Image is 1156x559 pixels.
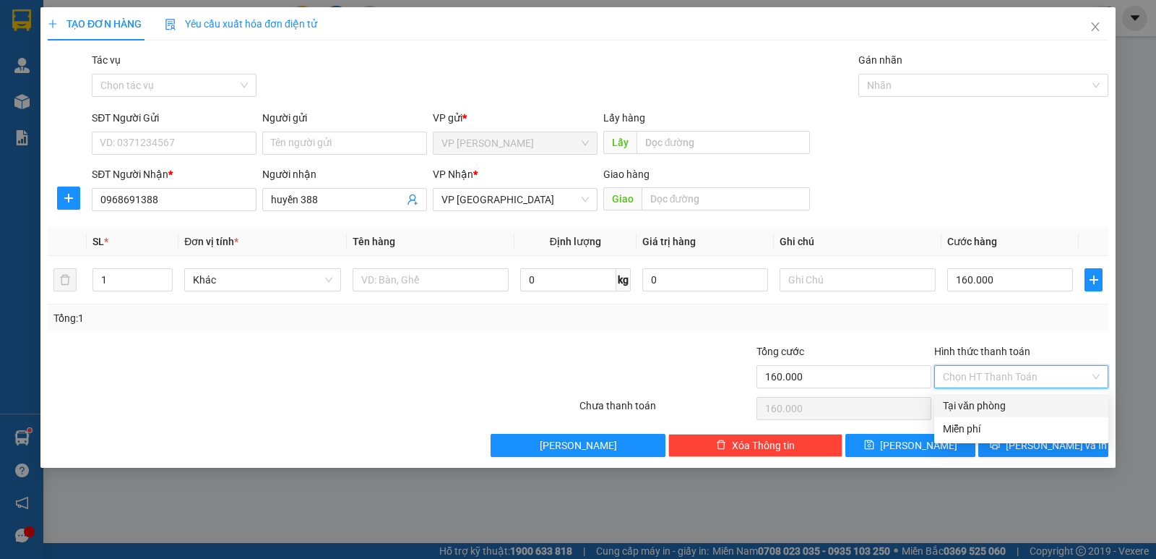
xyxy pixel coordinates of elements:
[1085,274,1102,286] span: plus
[603,187,642,210] span: Giao
[616,268,631,291] span: kg
[165,18,317,30] span: Yêu cầu xuất hóa đơn điện tử
[262,110,427,126] div: Người gửi
[603,112,645,124] span: Lấy hàng
[603,131,637,154] span: Lấy
[540,438,617,453] span: [PERSON_NAME]
[732,438,795,453] span: Xóa Thông tin
[1084,268,1103,291] button: plus
[353,236,395,247] span: Tên hàng
[92,54,121,66] label: Tác vụ
[990,440,1000,451] span: printer
[491,434,665,457] button: [PERSON_NAME]
[578,398,755,423] div: Chưa thanh toán
[433,168,473,180] span: VP Nhận
[53,310,447,326] div: Tổng: 1
[637,131,811,154] input: Dọc đường
[262,166,427,182] div: Người nhận
[780,268,936,291] input: Ghi Chú
[441,189,589,210] span: VP HÀ NỘI
[978,434,1108,457] button: printer[PERSON_NAME] và In
[642,187,811,210] input: Dọc đường
[947,236,997,247] span: Cước hàng
[864,440,874,451] span: save
[642,236,696,247] span: Giá trị hàng
[845,434,975,457] button: save[PERSON_NAME]
[858,54,902,66] label: Gán nhãn
[193,269,332,291] span: Khác
[48,18,142,30] span: TẠO ĐƠN HÀNG
[668,434,842,457] button: deleteXóa Thông tin
[774,228,941,256] th: Ghi chú
[1075,7,1116,48] button: Close
[943,398,1100,414] div: Tại văn phòng
[716,440,726,451] span: delete
[603,168,650,180] span: Giao hàng
[880,438,957,453] span: [PERSON_NAME]
[1006,438,1107,453] span: [PERSON_NAME] và In
[92,236,104,247] span: SL
[407,194,418,205] span: user-add
[441,132,589,154] span: VP MỘC CHÂU
[756,346,804,357] span: Tổng cước
[165,19,176,30] img: icon
[184,236,238,247] span: Đơn vị tính
[58,192,79,204] span: plus
[353,268,509,291] input: VD: Bàn, Ghế
[92,166,256,182] div: SĐT Người Nhận
[433,110,598,126] div: VP gửi
[550,236,601,247] span: Định lượng
[642,268,768,291] input: 0
[1090,21,1101,33] span: close
[53,268,77,291] button: delete
[943,421,1100,437] div: Miễn phí
[57,187,80,210] button: plus
[92,110,256,126] div: SĐT Người Gửi
[48,19,58,29] span: plus
[934,346,1030,357] label: Hình thức thanh toán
